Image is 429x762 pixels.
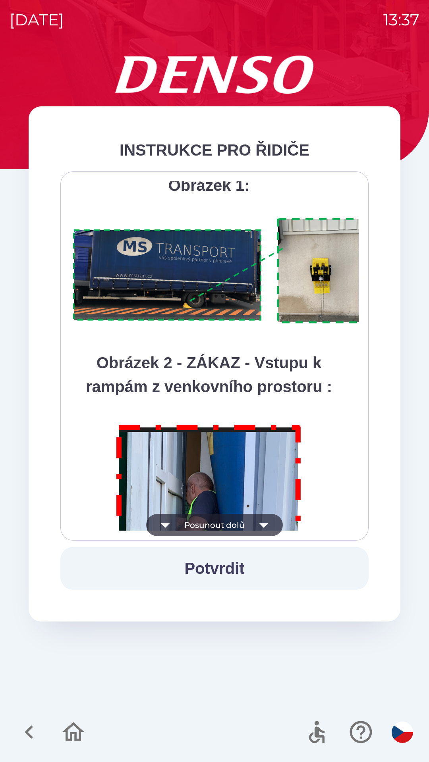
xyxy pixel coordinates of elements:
p: [DATE] [10,8,64,32]
img: Logo [29,56,400,94]
button: Posunout dolů [146,514,283,536]
p: 13:37 [383,8,419,32]
div: INSTRUKCE PRO ŘIDIČE [60,138,369,162]
strong: Obrázek 2 - ZÁKAZ - Vstupu k rampám z venkovního prostoru : [86,354,332,395]
img: A1ym8hFSA0ukAAAAAElFTkSuQmCC [70,213,379,329]
img: M8MNayrTL6gAAAABJRU5ErkJggg== [107,414,311,706]
strong: Obrázek 1: [168,177,250,194]
img: cs flag [392,722,413,743]
button: Potvrdit [60,547,369,590]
